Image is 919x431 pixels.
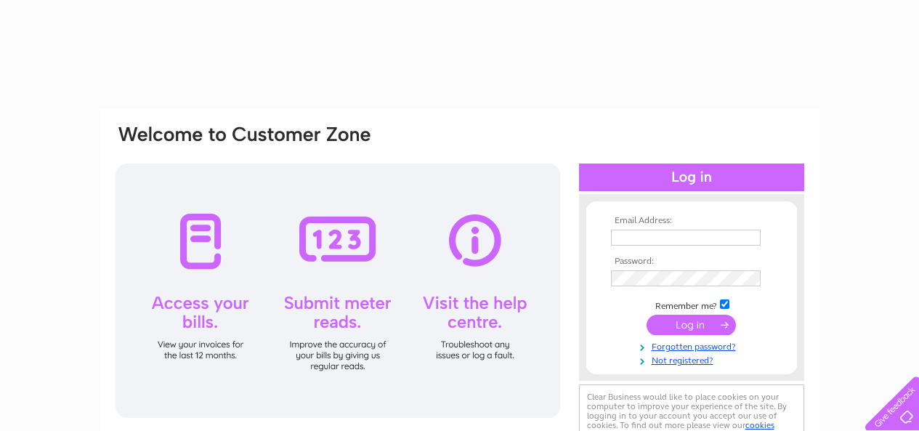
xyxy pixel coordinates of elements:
[607,297,776,312] td: Remember me?
[611,339,776,353] a: Forgotten password?
[647,315,736,335] input: Submit
[607,216,776,226] th: Email Address:
[607,257,776,267] th: Password:
[611,353,776,366] a: Not registered?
